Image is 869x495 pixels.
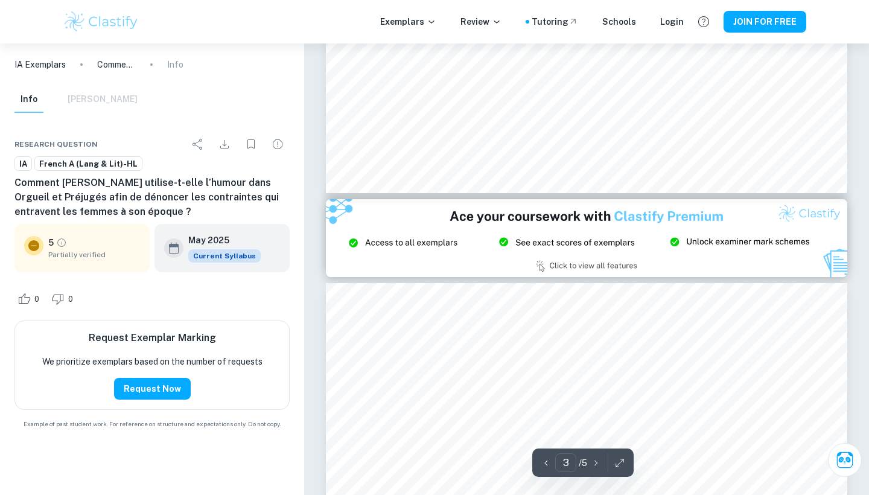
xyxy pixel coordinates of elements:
a: French A (Lang & Lit)-HL [34,156,142,171]
span: 0 [28,293,46,305]
button: Help and Feedback [693,11,714,32]
div: Bookmark [239,132,263,156]
h6: May 2025 [188,234,251,247]
span: French A (Lang & Lit)-HL [35,158,142,170]
div: Dislike [48,289,80,308]
img: Ad [326,199,847,278]
div: This exemplar is based on the current syllabus. Feel free to refer to it for inspiration/ideas wh... [188,249,261,263]
p: Info [167,58,183,71]
p: Comment [PERSON_NAME] utilise-t-elle l’humour dans Orgueil et Préjugés afin de dénoncer les contr... [97,58,136,71]
p: Exemplars [380,15,436,28]
button: Info [14,86,43,113]
button: Ask Clai [828,443,862,477]
button: JOIN FOR FREE [724,11,806,33]
span: Research question [14,139,98,150]
span: 0 [62,293,80,305]
span: Partially verified [48,249,140,260]
h6: Comment [PERSON_NAME] utilise-t-elle l’humour dans Orgueil et Préjugés afin de dénoncer les contr... [14,176,290,219]
div: Share [186,132,210,156]
a: Grade partially verified [56,237,67,248]
div: Report issue [266,132,290,156]
a: Login [660,15,684,28]
span: IA [15,158,31,170]
p: Review [460,15,501,28]
a: IA [14,156,32,171]
a: IA Exemplars [14,58,66,71]
p: / 5 [579,456,587,470]
span: Current Syllabus [188,249,261,263]
img: Clastify logo [63,10,139,34]
div: Like [14,289,46,308]
a: Schools [602,15,636,28]
a: Tutoring [532,15,578,28]
div: Download [212,132,237,156]
p: We prioritize exemplars based on the number of requests [42,355,263,368]
button: Request Now [114,378,191,400]
p: 5 [48,236,54,249]
span: Example of past student work. For reference on structure and expectations only. Do not copy. [14,420,290,429]
h6: Request Exemplar Marking [89,331,216,345]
